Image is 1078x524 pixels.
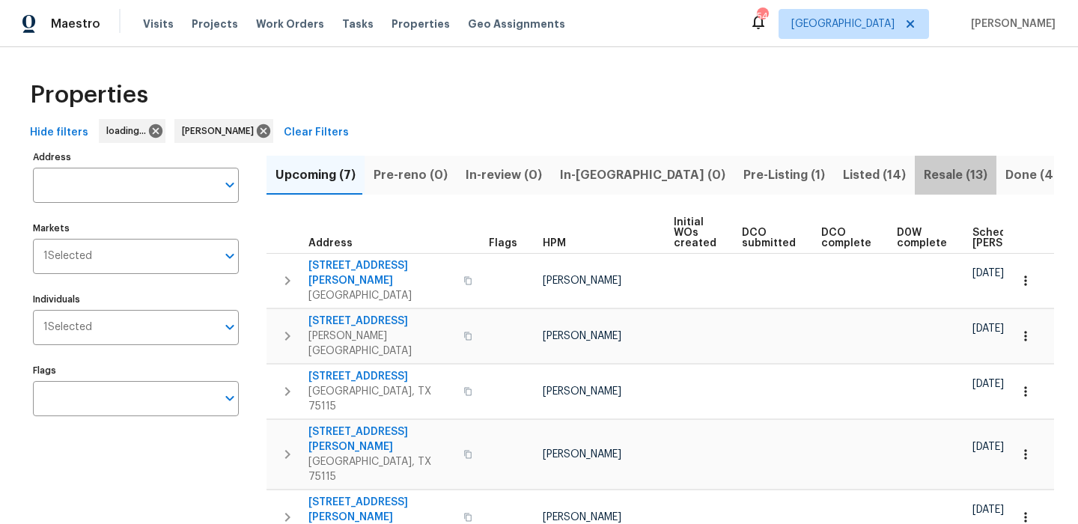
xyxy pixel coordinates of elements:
span: [PERSON_NAME] [182,124,260,138]
span: Properties [30,88,148,103]
span: Resale (13) [924,165,987,186]
span: In-review (0) [466,165,542,186]
span: [GEOGRAPHIC_DATA] [308,288,454,303]
span: [DATE] [972,379,1004,389]
span: HPM [543,238,566,249]
label: Address [33,153,239,162]
span: [GEOGRAPHIC_DATA] [791,16,895,31]
span: [STREET_ADDRESS] [308,314,454,329]
span: [DATE] [972,323,1004,334]
button: Open [219,246,240,266]
span: Geo Assignments [468,16,565,31]
button: Clear Filters [278,119,355,147]
label: Flags [33,366,239,375]
span: [PERSON_NAME][GEOGRAPHIC_DATA] [308,329,454,359]
span: [STREET_ADDRESS] [308,369,454,384]
span: [STREET_ADDRESS][PERSON_NAME] [308,258,454,288]
span: [PERSON_NAME] [543,512,621,523]
span: Pre-reno (0) [374,165,448,186]
span: [DATE] [972,268,1004,278]
span: Flags [489,238,517,249]
span: Address [308,238,353,249]
label: Markets [33,224,239,233]
span: Projects [192,16,238,31]
span: [PERSON_NAME] [965,16,1056,31]
span: [DATE] [972,442,1004,452]
span: [PERSON_NAME] [543,449,621,460]
span: [DATE] [972,505,1004,515]
div: 54 [757,9,767,24]
span: In-[GEOGRAPHIC_DATA] (0) [560,165,725,186]
div: [PERSON_NAME] [174,119,273,143]
span: DCO submitted [742,228,796,249]
span: Upcoming (7) [275,165,356,186]
span: Clear Filters [284,124,349,142]
span: DCO complete [821,228,871,249]
button: Open [219,174,240,195]
span: [PERSON_NAME] [543,331,621,341]
span: Maestro [51,16,100,31]
span: 1 Selected [43,250,92,263]
div: loading... [99,119,165,143]
span: Properties [392,16,450,31]
span: Visits [143,16,174,31]
button: Hide filters [24,119,94,147]
button: Open [219,317,240,338]
span: Scheduled [PERSON_NAME] [972,228,1057,249]
span: [STREET_ADDRESS][PERSON_NAME] [308,424,454,454]
span: Listed (14) [843,165,906,186]
span: [PERSON_NAME] [543,386,621,397]
span: loading... [106,124,152,138]
span: [PERSON_NAME] [543,275,621,286]
span: Tasks [342,19,374,29]
span: Done (400) [1005,165,1076,186]
button: Open [219,388,240,409]
label: Individuals [33,295,239,304]
span: Initial WOs created [674,217,716,249]
span: D0W complete [897,228,947,249]
span: Work Orders [256,16,324,31]
span: [GEOGRAPHIC_DATA], TX 75115 [308,384,454,414]
span: Pre-Listing (1) [743,165,825,186]
span: Hide filters [30,124,88,142]
span: 1 Selected [43,321,92,334]
span: [GEOGRAPHIC_DATA], TX 75115 [308,454,454,484]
